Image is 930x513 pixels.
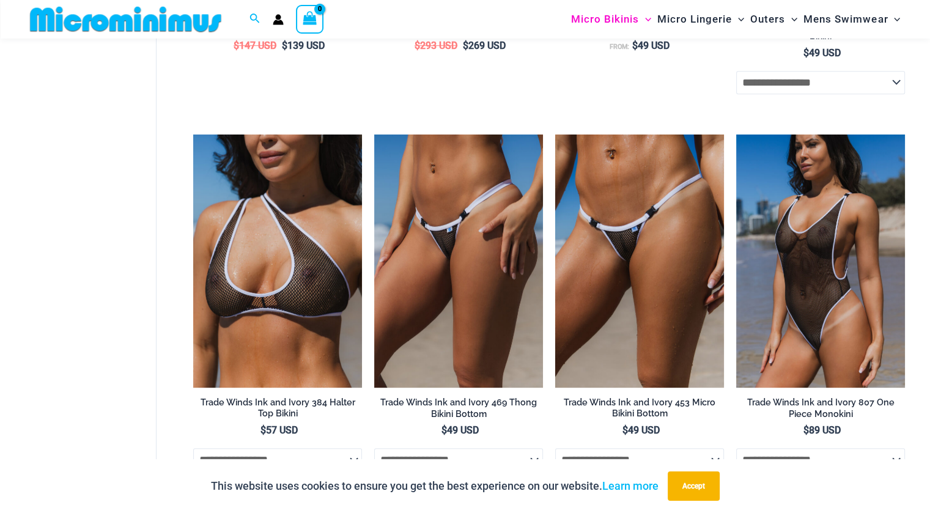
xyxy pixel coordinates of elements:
img: Tradewinds Ink and Ivory 384 Halter 01 [193,135,362,388]
a: Tradewinds Ink and Ivory 469 Thong 01Tradewinds Ink and Ivory 469 Thong 02Tradewinds Ink and Ivor... [374,135,543,388]
img: MM SHOP LOGO FLAT [25,6,226,33]
span: $ [632,40,638,51]
bdi: 139 USD [282,40,325,51]
span: Outers [750,4,785,35]
a: Account icon link [273,14,284,25]
h2: Trade Winds Ink and Ivory 469 Thong Bikini Bottom [374,397,543,419]
bdi: 89 USD [803,424,841,436]
h2: Trade Winds Ink and Ivory 384 Halter Top Bikini [193,397,362,419]
span: Menu Toggle [732,4,744,35]
span: $ [282,40,287,51]
span: From: [610,43,629,51]
span: $ [415,40,420,51]
a: Tradewinds Ink and Ivory 807 One Piece 03Tradewinds Ink and Ivory 807 One Piece 04Tradewinds Ink ... [736,135,905,388]
span: Menu Toggle [888,4,900,35]
bdi: 49 USD [803,47,841,59]
h2: Trade Winds Ink and Ivory 807 One Piece Monokini [736,397,905,419]
bdi: 57 USD [260,424,298,436]
a: Trade Winds Ink and Ivory 384 Halter Top Bikini [193,397,362,424]
bdi: 293 USD [415,40,457,51]
a: Trade Winds Ink and Ivory 807 One Piece Monokini [736,397,905,424]
span: Micro Bikinis [571,4,639,35]
span: Menu Toggle [639,4,651,35]
span: $ [803,47,809,59]
span: Micro Lingerie [657,4,732,35]
bdi: 49 USD [441,424,479,436]
a: Tradewinds Ink and Ivory 384 Halter 01Tradewinds Ink and Ivory 384 Halter 02Tradewinds Ink and Iv... [193,135,362,388]
img: Tradewinds Ink and Ivory 317 Tri Top 453 Micro 03 [555,135,724,388]
span: $ [803,424,809,436]
button: Accept [668,471,720,501]
p: This website uses cookies to ensure you get the best experience on our website. [211,477,659,495]
a: Trade Winds Ink and Ivory 469 Thong Bikini Bottom [374,397,543,424]
a: View Shopping Cart, empty [296,5,324,33]
a: Search icon link [249,12,260,27]
span: $ [441,424,447,436]
bdi: 147 USD [234,40,276,51]
img: Tradewinds Ink and Ivory 807 One Piece 03 [736,135,905,388]
a: Mens SwimwearMenu ToggleMenu Toggle [800,4,903,35]
bdi: 269 USD [463,40,506,51]
a: Learn more [602,479,659,492]
span: $ [260,424,266,436]
span: Menu Toggle [785,4,797,35]
h2: Trade Winds Ink and Ivory 453 Micro Bikini Bottom [555,397,724,419]
a: Tradewinds Ink and Ivory 317 Tri Top 453 Micro 03Tradewinds Ink and Ivory 317 Tri Top 453 Micro 0... [555,135,724,388]
a: OutersMenu ToggleMenu Toggle [747,4,800,35]
nav: Site Navigation [566,2,906,37]
a: Micro BikinisMenu ToggleMenu Toggle [568,4,654,35]
a: Micro LingerieMenu ToggleMenu Toggle [654,4,747,35]
bdi: 49 USD [622,424,660,436]
span: $ [622,424,628,436]
span: $ [463,40,468,51]
a: Trade Winds Ink and Ivory 453 Micro Bikini Bottom [555,397,724,424]
span: Mens Swimwear [803,4,888,35]
img: Tradewinds Ink and Ivory 469 Thong 01 [374,135,543,388]
span: $ [234,40,239,51]
bdi: 49 USD [632,40,670,51]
